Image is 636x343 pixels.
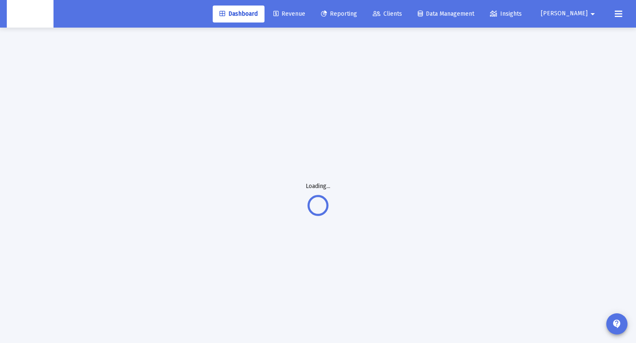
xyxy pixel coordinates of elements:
a: Data Management [411,6,481,22]
span: [PERSON_NAME] [541,10,588,17]
mat-icon: arrow_drop_down [588,6,598,22]
a: Dashboard [213,6,265,22]
span: Insights [490,10,522,17]
span: Data Management [418,10,474,17]
span: Dashboard [220,10,258,17]
a: Insights [483,6,529,22]
a: Reporting [314,6,364,22]
a: Revenue [267,6,312,22]
a: Clients [366,6,409,22]
button: [PERSON_NAME] [531,5,608,22]
img: Dashboard [13,6,47,22]
mat-icon: contact_support [612,319,622,329]
span: Clients [373,10,402,17]
span: Reporting [321,10,357,17]
span: Revenue [273,10,305,17]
